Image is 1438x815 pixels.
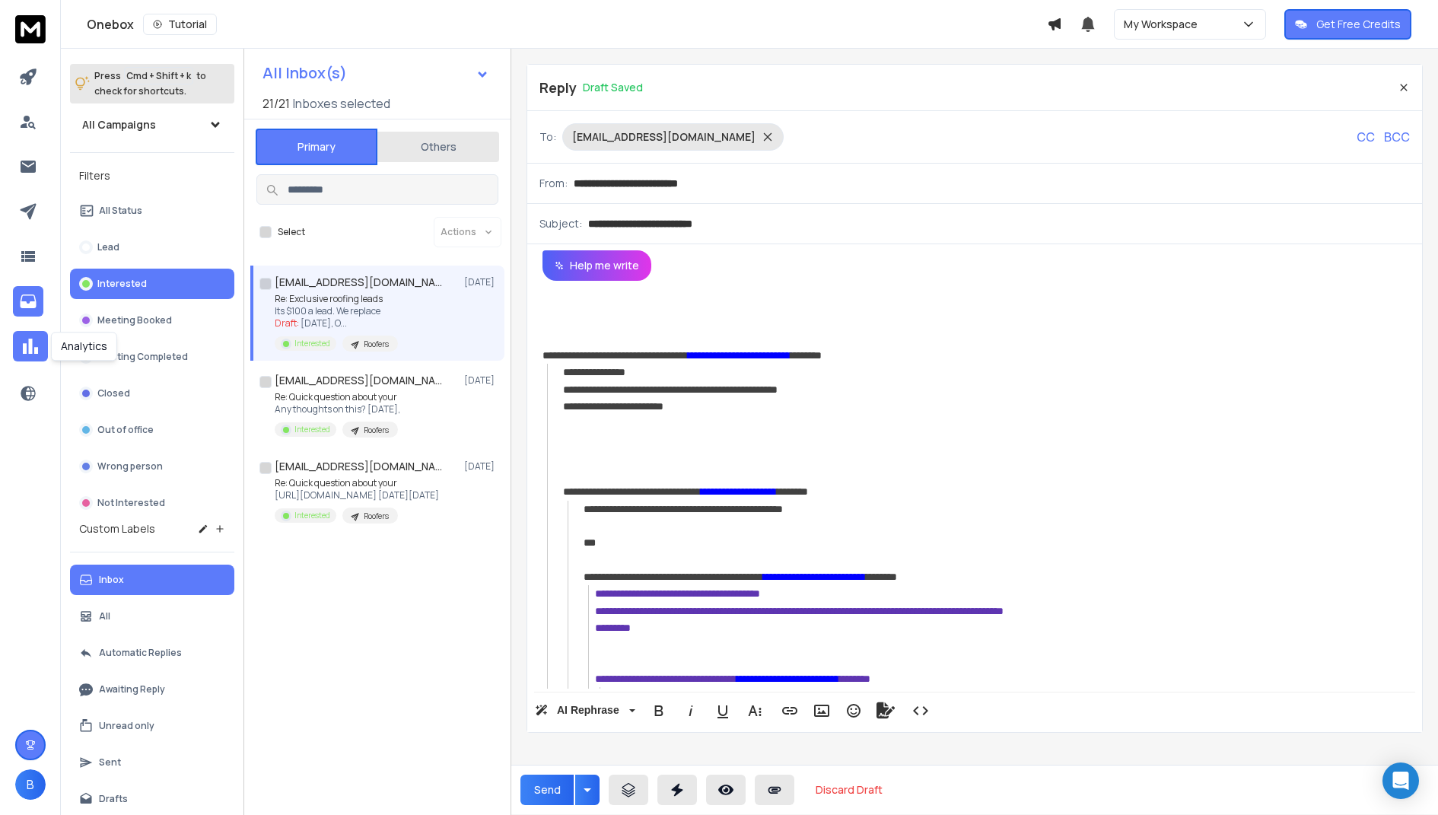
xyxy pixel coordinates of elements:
button: Closed [70,378,234,409]
button: Bold (⌘B) [644,696,673,726]
button: Discard Draft [803,775,895,805]
p: Any thoughts on this? [DATE], [275,403,400,415]
p: Get Free Credits [1316,17,1401,32]
h3: Filters [70,165,234,186]
button: Others [377,130,499,164]
span: Cmd + Shift + k [124,67,193,84]
p: [URL][DOMAIN_NAME] [DATE][DATE] [275,489,439,501]
h1: [EMAIL_ADDRESS][DOMAIN_NAME] [275,373,442,388]
button: Insert Image (⌘P) [807,696,836,726]
p: Lead [97,241,119,253]
p: To: [539,129,556,145]
p: Subject: [539,216,582,231]
span: AI Rephrase [554,704,622,717]
button: B [15,769,46,800]
p: Awaiting Reply [99,683,165,696]
p: My Workspace [1124,17,1204,32]
button: Meeting Completed [70,342,234,372]
h3: Inboxes selected [293,94,390,113]
button: Interested [70,269,234,299]
p: Drafts [99,793,128,805]
p: From: [539,176,568,191]
button: Primary [256,129,377,165]
h3: Custom Labels [79,521,155,536]
span: [DATE], O ... [301,317,347,330]
p: Roofers [364,425,389,436]
button: Not Interested [70,488,234,518]
span: Draft: [275,317,299,330]
button: Help me write [542,250,651,281]
span: 21 / 21 [262,94,290,113]
p: Roofers [364,339,389,350]
h1: [EMAIL_ADDRESS][DOMAIN_NAME] [275,459,442,474]
p: [EMAIL_ADDRESS][DOMAIN_NAME] [572,129,756,145]
p: BCC [1384,128,1410,146]
h1: All Campaigns [82,117,156,132]
h1: [EMAIL_ADDRESS][DOMAIN_NAME] [275,275,442,290]
button: More Text [740,696,769,726]
p: Its $100 a lead. We replace [275,305,398,317]
label: Select [278,226,305,238]
p: Out of office [97,424,154,436]
p: Meeting Completed [97,351,188,363]
p: All Status [99,205,142,217]
p: Sent [99,756,121,769]
button: Send [520,775,574,805]
p: [DATE] [464,374,498,387]
button: Meeting Booked [70,305,234,336]
button: All Status [70,196,234,226]
button: Sent [70,747,234,778]
button: Awaiting Reply [70,674,234,705]
button: Code View [906,696,935,726]
p: Roofers [364,511,389,522]
button: All Inbox(s) [250,58,501,88]
p: Re: Quick question about your [275,477,439,489]
button: Lead [70,232,234,263]
p: Not Interested [97,497,165,509]
p: Press to check for shortcuts. [94,68,206,99]
p: Inbox [99,574,124,586]
button: Tutorial [143,14,217,35]
button: Unread only [70,711,234,741]
div: Analytics [51,332,117,361]
div: Open Intercom Messenger [1382,762,1419,799]
button: Signature [871,696,900,726]
button: Drafts [70,784,234,814]
button: All Campaigns [70,110,234,140]
button: All [70,601,234,632]
button: Italic (⌘I) [676,696,705,726]
p: Re: Quick question about your [275,391,400,403]
button: Get Free Credits [1284,9,1411,40]
p: Interested [294,424,330,435]
p: Reply [539,77,577,98]
div: Onebox [87,14,1047,35]
h1: All Inbox(s) [262,65,347,81]
p: CC [1357,128,1375,146]
p: Interested [294,510,330,521]
button: AI Rephrase [532,696,638,726]
button: Inbox [70,565,234,595]
p: [DATE] [464,460,498,473]
button: Wrong person [70,451,234,482]
p: Automatic Replies [99,647,182,659]
p: Interested [294,338,330,349]
p: Meeting Booked [97,314,172,326]
button: Automatic Replies [70,638,234,668]
p: [DATE] [464,276,498,288]
button: Underline (⌘U) [708,696,737,726]
p: Re: Exclusive roofing leads [275,293,398,305]
button: Out of office [70,415,234,445]
p: Wrong person [97,460,163,473]
p: Draft Saved [583,80,643,95]
p: Interested [97,278,147,290]
button: Emoticons [839,696,868,726]
button: Insert Link (⌘K) [775,696,804,726]
p: All [99,610,110,622]
p: Closed [97,387,130,400]
p: Unread only [99,720,154,732]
